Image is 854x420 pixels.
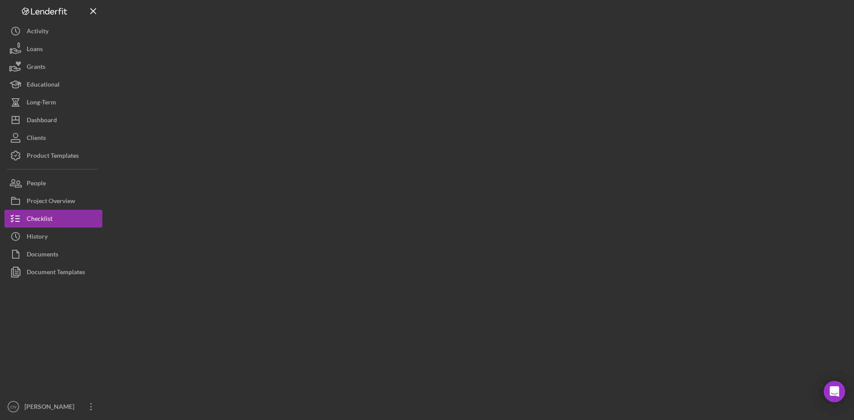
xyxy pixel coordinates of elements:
div: Educational [27,76,60,96]
div: Project Overview [27,192,75,212]
div: Loans [27,40,43,60]
div: [PERSON_NAME] [22,398,80,418]
button: Grants [4,58,102,76]
button: Product Templates [4,147,102,164]
button: Clients [4,129,102,147]
button: Educational [4,76,102,93]
div: Document Templates [27,263,85,283]
button: Document Templates [4,263,102,281]
div: Long-Term [27,93,56,113]
div: Activity [27,22,48,42]
text: CN [10,404,16,409]
button: Checklist [4,210,102,228]
div: Documents [27,245,58,265]
button: Project Overview [4,192,102,210]
button: Dashboard [4,111,102,129]
div: Checklist [27,210,52,230]
button: Loans [4,40,102,58]
div: Dashboard [27,111,57,131]
div: History [27,228,48,248]
div: People [27,174,46,194]
button: People [4,174,102,192]
div: Open Intercom Messenger [824,381,845,402]
button: Long-Term [4,93,102,111]
div: Grants [27,58,45,78]
button: CN[PERSON_NAME] [4,398,102,416]
div: Clients [27,129,46,149]
button: Documents [4,245,102,263]
div: Product Templates [27,147,79,167]
button: History [4,228,102,245]
button: Activity [4,22,102,40]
